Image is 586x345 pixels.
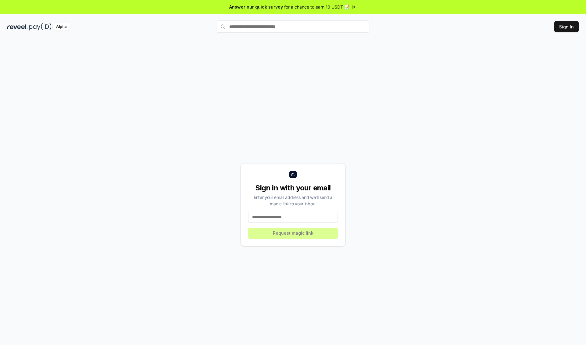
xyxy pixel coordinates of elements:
div: Sign in with your email [248,183,338,193]
img: logo_small [289,171,297,178]
img: pay_id [29,23,52,31]
span: Answer our quick survey [229,4,283,10]
img: reveel_dark [7,23,28,31]
button: Sign In [554,21,579,32]
span: for a chance to earn 10 USDT 📝 [284,4,349,10]
div: Alpha [53,23,70,31]
div: Enter your email address and we’ll send a magic link to your inbox. [248,194,338,207]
